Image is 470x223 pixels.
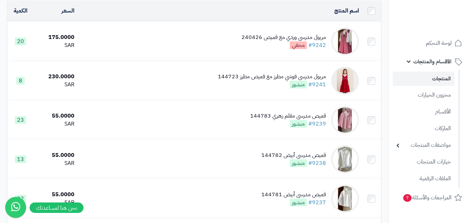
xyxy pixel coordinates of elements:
div: SAR [37,41,74,49]
div: SAR [37,159,74,167]
div: 55.0000 [37,191,74,199]
img: قميص مدرسي أبيض 144782 [331,145,359,173]
span: 20 [15,38,26,45]
div: مريول مدرسي فوشي مطرز مع قميص مطرز 144723 [218,73,326,81]
img: مريول مدرسي فوشي مطرز مع قميص مطرز 144723 [331,67,359,95]
span: 22 [15,195,26,202]
div: قميص مدرسي أبيض 144781 [261,191,326,199]
a: لوحة التحكم [393,35,466,51]
a: خيارات المنتجات [393,154,454,169]
a: #9242 [308,41,326,49]
span: منشور [290,120,307,128]
span: 8 [16,77,25,85]
div: مريول مدرسي وردي مع قميص 240426 [241,33,326,41]
div: 55.0000 [37,112,74,120]
span: 23 [15,116,26,124]
div: قميص مدرسي أبيض 144782 [261,151,326,159]
span: 7 [403,194,412,202]
a: #9237 [308,198,326,207]
div: 230.0000 [37,73,74,81]
div: 175.0000 [37,33,74,41]
span: المراجعات والأسئلة [403,193,452,202]
a: مواصفات المنتجات [393,138,454,153]
img: مريول مدرسي وردي مع قميص 240426 [331,27,359,55]
a: #9239 [308,120,326,128]
div: قميص مدرسي مقلم زهري 144783 [250,112,326,120]
a: #9238 [308,159,326,167]
span: لوحة التحكم [426,38,452,48]
span: الأقسام والمنتجات [413,57,452,66]
a: المراجعات والأسئلة7 [393,189,466,206]
div: 55.0000 [37,151,74,159]
a: الماركات [393,121,454,136]
a: المنتجات [393,72,454,86]
img: قميص مدرسي مقلم زهري 144783 [331,106,359,134]
span: منشور [290,159,307,167]
a: #9241 [308,80,326,89]
span: منشور [290,199,307,206]
div: SAR [37,81,74,89]
img: قميص مدرسي أبيض 144781 [331,185,359,213]
a: السعر [62,7,74,15]
span: 13 [15,156,26,163]
span: مخفي [290,41,307,49]
span: منشور [290,81,307,88]
div: SAR [37,120,74,128]
a: اسم المنتج [334,7,359,15]
a: مخزون الخيارات [393,88,454,103]
a: الأقسام [393,104,454,119]
a: الملفات الرقمية [393,171,454,186]
a: الكمية [14,7,27,15]
div: SAR [37,199,74,207]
